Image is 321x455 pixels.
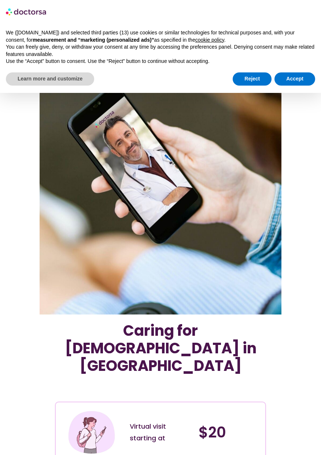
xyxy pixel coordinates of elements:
strong: measurement and “marketing (personalized ads)” [33,37,154,43]
p: You can freely give, deny, or withdraw your consent at any time by accessing the preferences pane... [6,44,315,58]
button: Learn more and customize [6,72,94,86]
img: asthma-doctor-Barcelona.jpg [40,42,281,315]
img: logo [6,6,47,18]
iframe: Customer reviews powered by Trustpilot [59,386,263,394]
h1: Caring for [DEMOGRAPHIC_DATA] in [GEOGRAPHIC_DATA] [55,322,266,375]
h4: $20 [199,424,260,441]
p: We ([DOMAIN_NAME]) and selected third parties (13) use cookies or similar technologies for techni... [6,29,315,44]
button: Reject [233,72,272,86]
p: Use the “Accept” button to consent. Use the “Reject” button to continue without accepting. [6,58,315,65]
div: Virtual visit starting at [130,421,191,444]
button: Accept [274,72,315,86]
a: cookie policy [195,37,224,43]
